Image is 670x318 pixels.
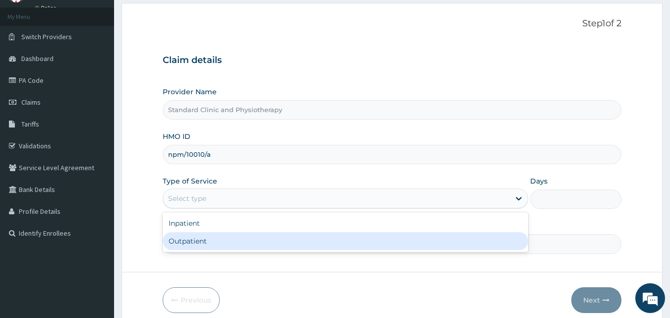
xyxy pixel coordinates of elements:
span: Dashboard [21,54,54,63]
label: Provider Name [163,87,217,97]
span: Claims [21,98,41,107]
label: HMO ID [163,131,190,141]
input: Enter HMO ID [163,145,622,164]
div: Outpatient [163,232,528,250]
span: Tariffs [21,120,39,128]
span: Switch Providers [21,32,72,41]
button: Previous [163,287,220,313]
h3: Claim details [163,55,622,66]
a: Online [35,4,59,11]
label: Days [530,176,548,186]
span: We're online! [58,96,137,196]
div: Chat with us now [52,56,167,68]
div: Select type [168,193,206,203]
div: Inpatient [163,214,528,232]
p: Step 1 of 2 [163,18,622,29]
div: Minimize live chat window [163,5,186,29]
img: d_794563401_company_1708531726252_794563401 [18,50,40,74]
label: Type of Service [163,176,217,186]
button: Next [571,287,621,313]
textarea: Type your message and hit 'Enter' [5,212,189,247]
